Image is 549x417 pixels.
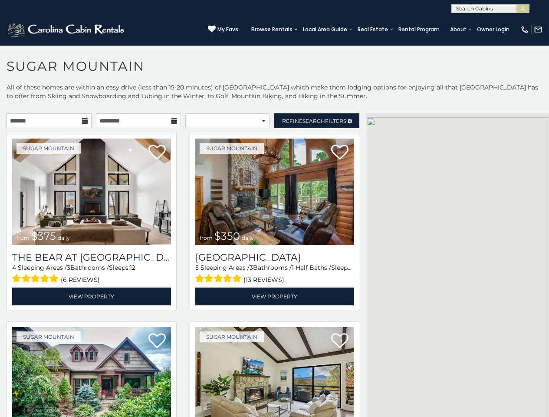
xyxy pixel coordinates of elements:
img: White-1-2.png [7,21,127,38]
span: from [200,235,213,241]
a: Add to favorites [331,144,348,162]
a: Sugar Mountain [200,331,264,342]
a: Browse Rentals [247,23,297,36]
img: Grouse Moor Lodge [195,139,354,245]
a: Add to favorites [331,332,348,351]
span: 5 [195,264,199,271]
a: Add to favorites [148,332,166,351]
a: Sugar Mountain [200,143,264,154]
h3: Grouse Moor Lodge [195,252,354,263]
a: The Bear At [GEOGRAPHIC_DATA] [12,252,171,263]
span: from [16,235,30,241]
a: The Bear At Sugar Mountain from $375 daily [12,139,171,245]
div: Sleeping Areas / Bathrooms / Sleeps: [12,263,171,285]
a: RefineSearchFilters [274,113,359,128]
h3: The Bear At Sugar Mountain [12,252,171,263]
a: Real Estate [353,23,392,36]
span: 3 [250,264,253,271]
span: Search [302,118,325,124]
span: daily [58,235,70,241]
span: Refine Filters [282,118,346,124]
a: Grouse Moor Lodge from $350 daily [195,139,354,245]
a: Add to favorites [148,144,166,162]
a: About [446,23,471,36]
img: phone-regular-white.png [520,25,529,34]
img: The Bear At Sugar Mountain [12,139,171,245]
a: Local Area Guide [299,23,352,36]
a: View Property [195,288,354,305]
span: 3 [67,264,70,271]
span: 12 [130,264,135,271]
img: mail-regular-white.png [534,25,542,34]
span: daily [242,235,254,241]
a: My Favs [208,25,238,34]
span: $375 [31,230,56,242]
span: My Favs [217,26,238,33]
a: Owner Login [473,23,514,36]
span: (6 reviews) [61,274,100,285]
span: 1 Half Baths / [292,264,331,271]
a: [GEOGRAPHIC_DATA] [195,252,354,263]
span: (13 reviews) [243,274,284,285]
span: 12 [352,264,358,271]
a: Rental Program [394,23,444,36]
div: Sleeping Areas / Bathrooms / Sleeps: [195,263,354,285]
a: Sugar Mountain [16,331,81,342]
span: $350 [214,230,240,242]
a: View Property [12,288,171,305]
span: 4 [12,264,16,271]
a: Sugar Mountain [16,143,81,154]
